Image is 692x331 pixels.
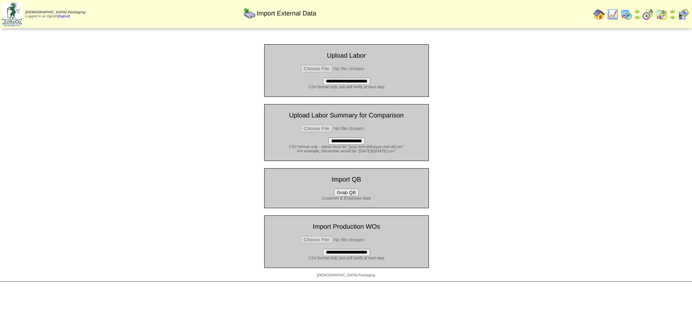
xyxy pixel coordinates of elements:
[25,10,85,18] span: Logged in as Dgroth
[270,176,423,183] div: Import QB
[634,9,640,14] img: arrowleft.gif
[270,112,423,119] div: Upload Labor Summary for Comparison
[607,9,618,20] img: line_graph.gif
[257,10,316,17] span: Import External Data
[656,9,667,20] img: calendarinout.gif
[317,273,375,277] span: [DEMOGRAPHIC_DATA] Packaging
[270,223,423,231] div: Import Production WOs
[270,256,423,260] div: CSV format only, you will verify at next step
[634,14,640,20] img: arrowright.gif
[2,2,22,26] img: zoroco-logo-small.webp
[58,14,70,18] a: (logout)
[334,189,359,196] button: Grab QB
[593,9,605,20] img: home.gif
[621,9,632,20] img: calendarprod.gif
[270,85,423,89] div: CSV format only, you will verify at next step
[670,9,675,14] img: arrowleft.gif
[642,9,654,20] img: calendarblend.gif
[270,145,423,153] div: CSV format only - name must be "yyyy-mm-ddtoyyyy-mm-dd.csv" For example, December would be "[DATE...
[25,10,85,14] span: [DEMOGRAPHIC_DATA] Packaging
[270,52,423,59] div: Upload Labor
[678,9,689,20] img: calendarcustomer.gif
[270,196,423,201] div: Customer & Employee Data
[670,14,675,20] img: arrowright.gif
[334,190,359,195] a: Grab QB
[244,8,255,19] img: import.gif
